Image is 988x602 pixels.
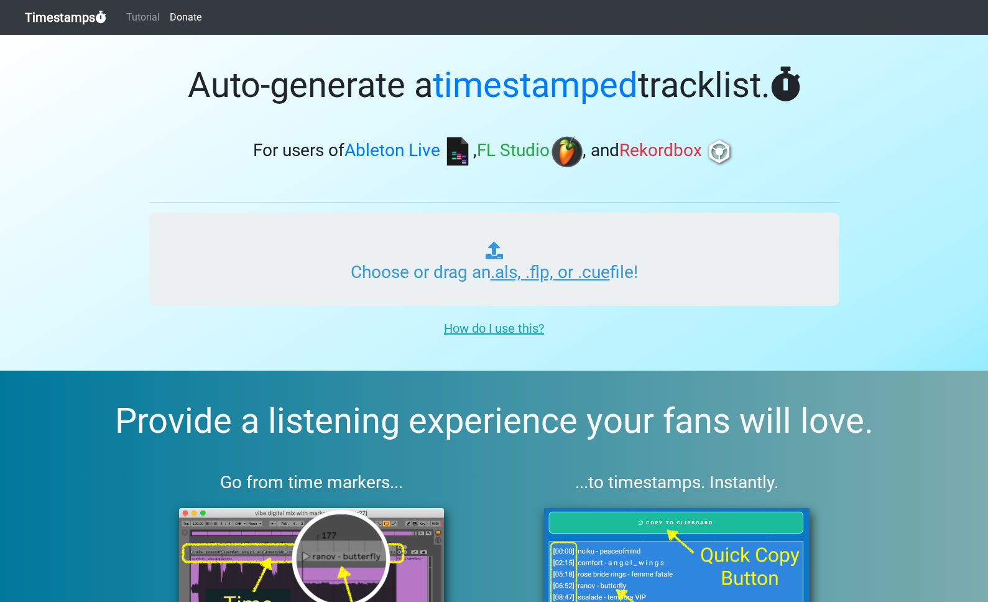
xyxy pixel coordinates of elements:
[444,321,544,336] u: How do I use this?
[552,136,583,167] img: fl.png
[619,141,702,161] span: Rekordbox
[165,5,206,30] a: Donate
[149,136,839,167] h3: For users of , , and
[149,65,839,106] h1: Auto-generate a tracklist.
[514,472,839,493] h3: ...to timestamps. Instantly.
[25,5,106,30] a: Timestamps
[433,65,638,106] span: timestamped
[477,141,550,161] span: FL Studio
[442,136,473,167] img: ableton.png
[704,136,735,167] img: rb.png
[30,401,958,442] h2: Provide a listening experience your fans will love.
[149,472,474,493] h3: Go from time markers...
[121,5,165,30] a: Tutorial
[344,141,440,161] span: Ableton Live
